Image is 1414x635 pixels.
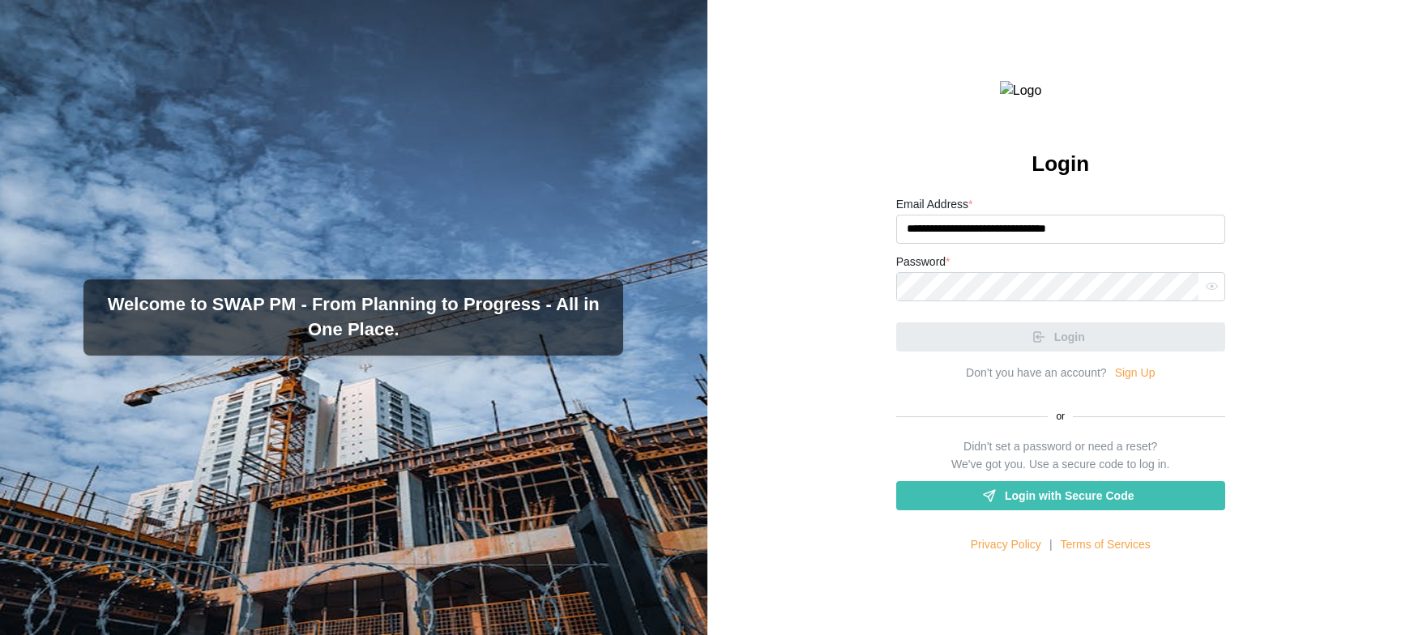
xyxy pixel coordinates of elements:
div: | [1049,536,1053,554]
img: Logo [1000,81,1121,101]
div: Didn't set a password or need a reset? We've got you. Use a secure code to log in. [951,438,1169,473]
label: Email Address [896,196,973,214]
h2: Login [1032,150,1089,178]
div: Don’t you have an account? [966,364,1107,382]
h3: Welcome to SWAP PM - From Planning to Progress - All in One Place. [96,292,610,343]
div: or [896,409,1225,424]
a: Privacy Policy [971,536,1041,554]
span: Login with Secure Code [1005,482,1134,509]
a: Sign Up [1115,364,1156,382]
label: Password [896,254,950,271]
a: Terms of Services [1061,536,1151,554]
a: Login with Secure Code [896,481,1225,510]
